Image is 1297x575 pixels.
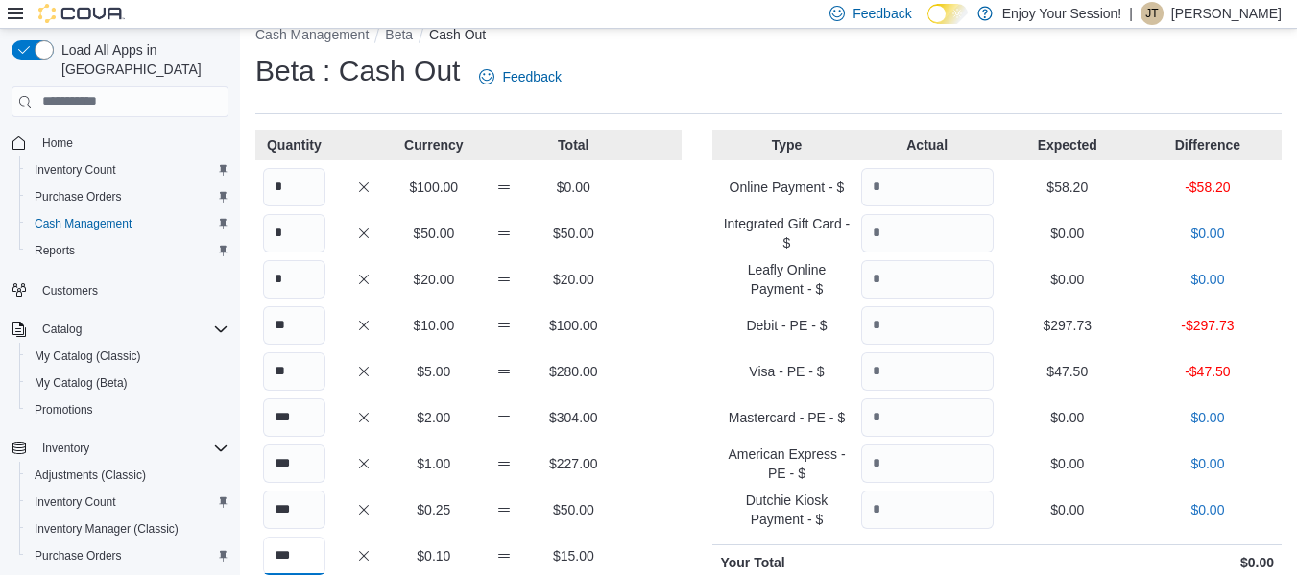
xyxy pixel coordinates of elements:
p: Total [542,135,605,155]
p: Dutchie Kiosk Payment - $ [720,491,853,529]
span: My Catalog (Classic) [35,348,141,364]
span: Inventory Manager (Classic) [27,517,228,540]
span: Promotions [27,398,228,421]
span: My Catalog (Beta) [27,371,228,395]
span: Inventory Count [27,491,228,514]
span: Adjustments (Classic) [27,464,228,487]
input: Quantity [861,168,994,206]
p: $10.00 [402,316,465,335]
span: Feedback [502,67,561,86]
span: Catalog [35,318,228,341]
span: My Catalog (Beta) [35,375,128,391]
input: Quantity [861,352,994,391]
span: Customers [35,277,228,301]
p: $50.00 [542,224,605,243]
p: $0.00 [1141,454,1274,473]
p: $0.00 [1001,553,1274,572]
a: Feedback [471,58,568,96]
p: $0.00 [1001,270,1134,289]
p: $0.25 [402,500,465,519]
p: $304.00 [542,408,605,427]
p: $50.00 [402,224,465,243]
p: $58.20 [1001,178,1134,197]
button: Adjustments (Classic) [19,462,236,489]
input: Quantity [861,306,994,345]
button: Home [4,129,236,156]
p: $5.00 [402,362,465,381]
div: Jeremy Tremblett [1141,2,1164,25]
span: Home [42,135,73,151]
a: Promotions [27,398,101,421]
span: Purchase Orders [35,189,122,204]
p: $0.10 [402,546,465,565]
button: Customers [4,276,236,303]
button: Inventory Manager (Classic) [19,515,236,542]
p: $47.50 [1001,362,1134,381]
p: -$47.50 [1141,362,1274,381]
span: Purchase Orders [27,544,228,567]
p: $0.00 [1001,500,1134,519]
button: My Catalog (Beta) [19,370,236,396]
button: Purchase Orders [19,542,236,569]
p: -$297.73 [1141,316,1274,335]
span: Inventory [35,437,228,460]
p: $20.00 [542,270,605,289]
span: JT [1145,2,1158,25]
img: Cova [38,4,125,23]
span: Cash Management [27,212,228,235]
input: Quantity [263,491,325,529]
span: Promotions [35,402,93,418]
p: $20.00 [402,270,465,289]
p: $100.00 [402,178,465,197]
a: Purchase Orders [27,185,130,208]
input: Quantity [263,214,325,252]
button: Catalog [4,316,236,343]
p: $0.00 [1141,500,1274,519]
a: Cash Management [27,212,139,235]
span: Load All Apps in [GEOGRAPHIC_DATA] [54,40,228,79]
span: Purchase Orders [35,548,122,563]
p: $50.00 [542,500,605,519]
p: Quantity [263,135,325,155]
p: Difference [1141,135,1274,155]
span: Inventory Count [27,158,228,181]
p: $15.00 [542,546,605,565]
p: $1.00 [402,454,465,473]
a: Reports [27,239,83,262]
p: Enjoy Your Session! [1002,2,1122,25]
span: Feedback [853,4,911,23]
p: Type [720,135,853,155]
input: Quantity [861,398,994,437]
button: Cash Out [429,27,486,42]
button: Purchase Orders [19,183,236,210]
span: Cash Management [35,216,132,231]
input: Quantity [263,352,325,391]
button: Inventory Count [19,156,236,183]
p: $0.00 [542,178,605,197]
p: -$58.20 [1141,178,1274,197]
span: My Catalog (Classic) [27,345,228,368]
input: Quantity [263,398,325,437]
a: Inventory Count [27,491,124,514]
button: Inventory [4,435,236,462]
a: Home [35,132,81,155]
p: $100.00 [542,316,605,335]
span: Reports [27,239,228,262]
p: Your Total [720,553,993,572]
input: Quantity [861,444,994,483]
p: $0.00 [1001,224,1134,243]
p: $2.00 [402,408,465,427]
p: Debit - PE - $ [720,316,853,335]
p: $227.00 [542,454,605,473]
a: Inventory Count [27,158,124,181]
span: Catalog [42,322,82,337]
a: Inventory Manager (Classic) [27,517,186,540]
input: Quantity [861,260,994,299]
input: Quantity [263,306,325,345]
button: Cash Management [255,27,369,42]
input: Quantity [263,537,325,575]
p: Actual [861,135,994,155]
a: Customers [35,279,106,302]
a: Purchase Orders [27,544,130,567]
span: Inventory Count [35,162,116,178]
